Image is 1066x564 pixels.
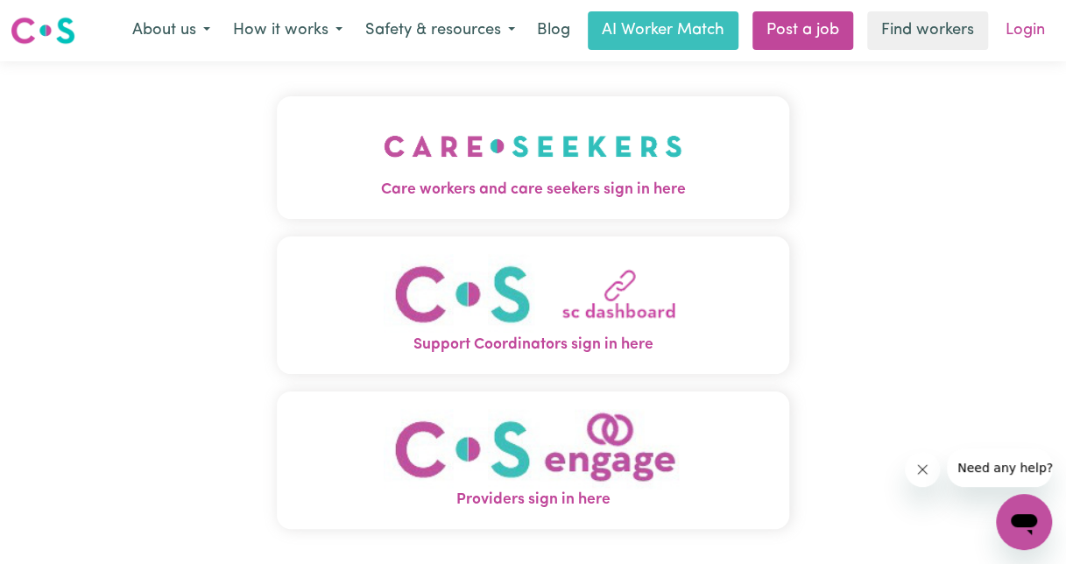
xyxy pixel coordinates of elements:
iframe: Close message [905,452,940,487]
a: Careseekers logo [11,11,75,51]
a: Post a job [752,11,853,50]
button: Care workers and care seekers sign in here [277,96,789,219]
button: About us [121,12,222,49]
span: Support Coordinators sign in here [277,334,789,356]
span: Providers sign in here [277,489,789,511]
button: Safety & resources [354,12,526,49]
span: Care workers and care seekers sign in here [277,179,789,201]
a: Login [995,11,1055,50]
button: Support Coordinators sign in here [277,236,789,374]
iframe: Button to launch messaging window [996,494,1052,550]
a: Find workers [867,11,988,50]
a: Blog [526,11,581,50]
iframe: Message from company [947,448,1052,487]
a: AI Worker Match [588,11,738,50]
span: Need any help? [11,12,106,26]
img: Careseekers logo [11,15,75,46]
button: Providers sign in here [277,391,789,529]
button: How it works [222,12,354,49]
